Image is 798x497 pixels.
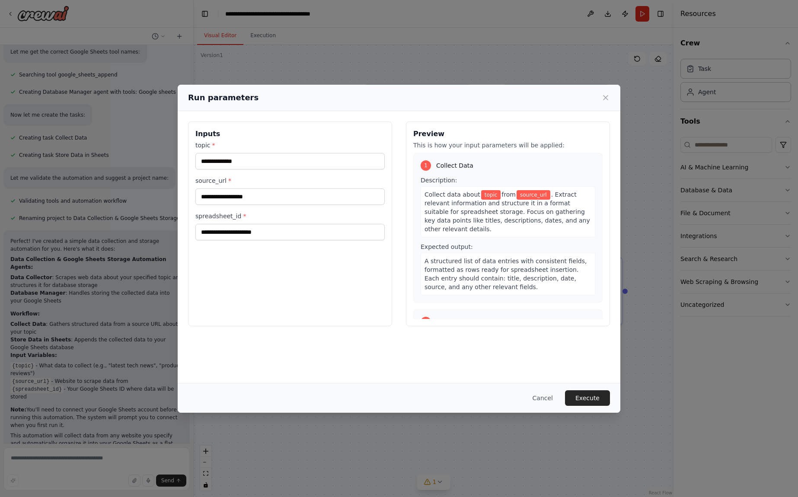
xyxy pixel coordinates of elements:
span: Variable: topic [481,190,501,200]
h2: Run parameters [188,92,259,104]
span: Collect data about [425,191,480,198]
div: 2 [421,317,431,327]
span: Description: [421,177,457,184]
span: Expected output: [421,243,473,250]
span: Collect Data [436,161,473,170]
span: Variable: source_url [517,190,550,200]
div: 1 [421,160,431,171]
span: Store Data in Sheets [436,318,498,326]
span: from [501,191,516,198]
h3: Preview [413,129,603,139]
span: A structured list of data entries with consistent fields, formatted as rows ready for spreadsheet... [425,258,587,290]
button: Cancel [526,390,560,406]
label: topic [195,141,385,150]
span: . Extract relevant information and structure it in a format suitable for spreadsheet storage. Foc... [425,191,590,233]
label: source_url [195,176,385,185]
p: This is how your input parameters will be applied: [413,141,603,150]
label: spreadsheet_id [195,212,385,220]
h3: Inputs [195,129,385,139]
button: Execute [565,390,610,406]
